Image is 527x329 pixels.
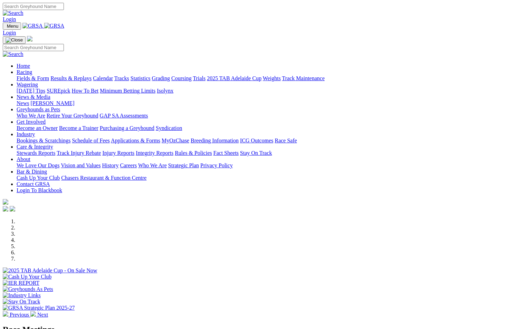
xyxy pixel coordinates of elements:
[282,75,325,81] a: Track Maintenance
[131,75,151,81] a: Statistics
[3,286,53,292] img: Greyhounds As Pets
[72,88,99,94] a: How To Bet
[17,162,524,169] div: About
[50,75,92,81] a: Results & Replays
[17,156,30,162] a: About
[3,312,30,318] a: Previous
[72,138,109,143] a: Schedule of Fees
[114,75,129,81] a: Tracks
[3,299,40,305] img: Stay On Track
[3,280,39,286] img: IER REPORT
[100,113,148,119] a: GAP SA Assessments
[17,162,59,168] a: We Love Our Dogs
[240,150,272,156] a: Stay On Track
[207,75,261,81] a: 2025 TAB Adelaide Cup
[263,75,281,81] a: Weights
[10,206,15,211] img: twitter.svg
[100,88,155,94] a: Minimum Betting Limits
[136,150,173,156] a: Integrity Reports
[17,138,524,144] div: Industry
[17,144,53,150] a: Care & Integrity
[3,36,26,44] button: Toggle navigation
[3,22,21,30] button: Toggle navigation
[3,311,8,317] img: chevron-left-pager-white.svg
[102,150,134,156] a: Injury Reports
[3,16,16,22] a: Login
[100,125,154,131] a: Purchasing a Greyhound
[191,138,239,143] a: Breeding Information
[102,162,118,168] a: History
[7,23,18,29] span: Menu
[61,175,146,181] a: Chasers Restaurant & Function Centre
[17,131,35,137] a: Industry
[47,113,98,119] a: Retire Your Greyhound
[157,88,173,94] a: Isolynx
[47,88,70,94] a: SUREpick
[17,82,38,87] a: Wagering
[27,36,32,41] img: logo-grsa-white.png
[193,75,205,81] a: Trials
[17,138,70,143] a: Bookings & Scratchings
[3,10,23,16] img: Search
[61,162,100,168] a: Vision and Values
[30,311,36,317] img: chevron-right-pager-white.svg
[17,119,46,125] a: Get Involved
[17,106,60,112] a: Greyhounds as Pets
[171,75,192,81] a: Coursing
[3,44,64,51] input: Search
[3,51,23,57] img: Search
[17,181,50,187] a: Contact GRSA
[17,113,524,119] div: Greyhounds as Pets
[152,75,170,81] a: Grading
[17,100,29,106] a: News
[17,169,47,175] a: Bar & Dining
[59,125,98,131] a: Become a Trainer
[17,88,45,94] a: [DATE] Tips
[138,162,167,168] a: Who We Are
[3,274,51,280] img: Cash Up Your Club
[3,3,64,10] input: Search
[111,138,160,143] a: Applications & Forms
[275,138,297,143] a: Race Safe
[6,37,23,43] img: Close
[240,138,273,143] a: ICG Outcomes
[168,162,199,168] a: Strategic Plan
[3,30,16,36] a: Login
[156,125,182,131] a: Syndication
[17,125,524,131] div: Get Involved
[17,88,524,94] div: Wagering
[17,187,62,193] a: Login To Blackbook
[17,69,32,75] a: Racing
[17,100,524,106] div: News & Media
[17,125,58,131] a: Become an Owner
[17,150,524,156] div: Care & Integrity
[17,175,524,181] div: Bar & Dining
[17,94,50,100] a: News & Media
[17,113,45,119] a: Who We Are
[37,312,48,318] span: Next
[30,100,74,106] a: [PERSON_NAME]
[30,312,48,318] a: Next
[57,150,101,156] a: Track Injury Rebate
[3,267,97,274] img: 2025 TAB Adelaide Cup - On Sale Now
[175,150,212,156] a: Rules & Policies
[3,206,8,211] img: facebook.svg
[162,138,189,143] a: MyOzChase
[10,312,29,318] span: Previous
[3,292,41,299] img: Industry Links
[3,305,75,311] img: GRSA Strategic Plan 2025-27
[213,150,239,156] a: Fact Sheets
[22,23,43,29] img: GRSA
[3,199,8,205] img: logo-grsa-white.png
[17,150,55,156] a: Stewards Reports
[120,162,137,168] a: Careers
[17,175,60,181] a: Cash Up Your Club
[93,75,113,81] a: Calendar
[17,75,524,82] div: Racing
[17,75,49,81] a: Fields & Form
[200,162,233,168] a: Privacy Policy
[17,63,30,69] a: Home
[44,23,65,29] img: GRSA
